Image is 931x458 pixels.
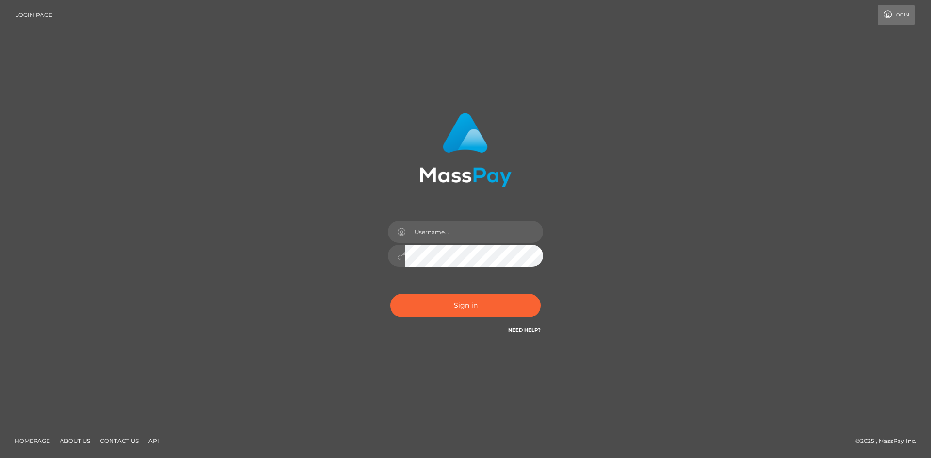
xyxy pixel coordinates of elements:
img: MassPay Login [419,113,512,187]
a: Homepage [11,433,54,448]
a: Login [878,5,915,25]
button: Sign in [390,294,541,317]
input: Username... [405,221,543,243]
a: Login Page [15,5,52,25]
a: Contact Us [96,433,143,448]
a: About Us [56,433,94,448]
a: Need Help? [508,327,541,333]
a: API [144,433,163,448]
div: © 2025 , MassPay Inc. [855,436,924,446]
